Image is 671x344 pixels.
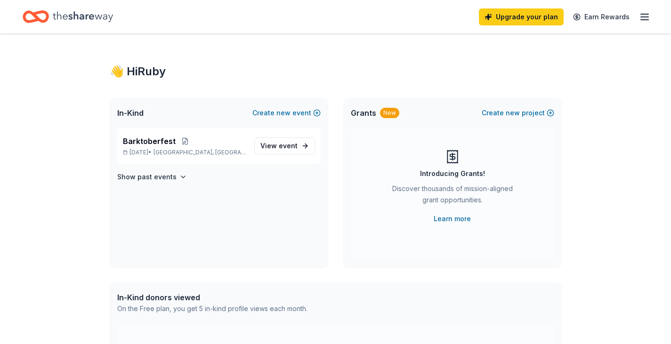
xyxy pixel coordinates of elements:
[260,140,298,152] span: View
[479,8,564,25] a: Upgrade your plan
[567,8,635,25] a: Earn Rewards
[123,149,247,156] p: [DATE] •
[117,107,144,119] span: In-Kind
[23,6,113,28] a: Home
[254,137,315,154] a: View event
[434,213,471,224] a: Learn more
[351,107,376,119] span: Grants
[506,107,520,119] span: new
[252,107,321,119] button: Createnewevent
[380,108,399,118] div: New
[110,64,562,79] div: 👋 Hi Ruby
[117,171,187,183] button: Show past events
[279,142,298,150] span: event
[482,107,554,119] button: Createnewproject
[123,136,176,147] span: Barktoberfest
[388,183,517,209] div: Discover thousands of mission-aligned grant opportunities.
[117,303,307,314] div: On the Free plan, you get 5 in-kind profile views each month.
[117,171,177,183] h4: Show past events
[117,292,307,303] div: In-Kind donors viewed
[420,168,485,179] div: Introducing Grants!
[276,107,291,119] span: new
[154,149,246,156] span: [GEOGRAPHIC_DATA], [GEOGRAPHIC_DATA]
